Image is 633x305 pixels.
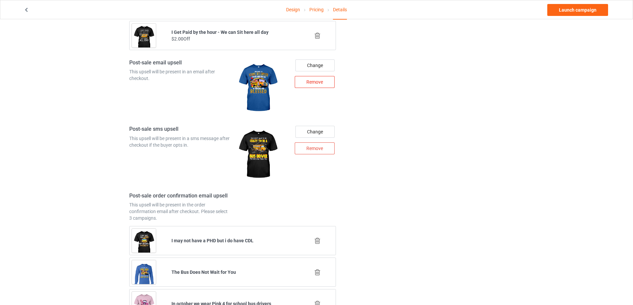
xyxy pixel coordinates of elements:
[295,126,335,138] div: Change
[129,59,230,66] h4: Post-sale email upsell
[171,36,294,42] div: $2.00 Off
[129,201,230,221] div: This upsell will be present in the order confirmation email after checkout. Please select 3 campa...
[309,0,324,19] a: Pricing
[171,269,236,275] b: The Bus Does Not Wait for You
[129,135,230,148] div: This upsell will be present in a sms message after checkout if the buyer opts in.
[235,59,281,116] img: regular.jpg
[333,0,347,20] div: Details
[171,30,268,35] b: I Get Paid by the hour - We can Sit here all day
[286,0,300,19] a: Design
[547,4,608,16] a: Launch campaign
[129,192,230,199] h4: Post-sale order confirmation email upsell
[295,142,335,154] div: Remove
[171,238,254,243] b: I may not have a PHD but i do have CDL
[295,59,335,71] div: Change
[129,126,230,133] h4: Post-sale sms upsell
[295,76,335,88] div: Remove
[235,126,281,183] img: regular.jpg
[129,68,230,82] div: This upsell will be present in an email after checkout.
